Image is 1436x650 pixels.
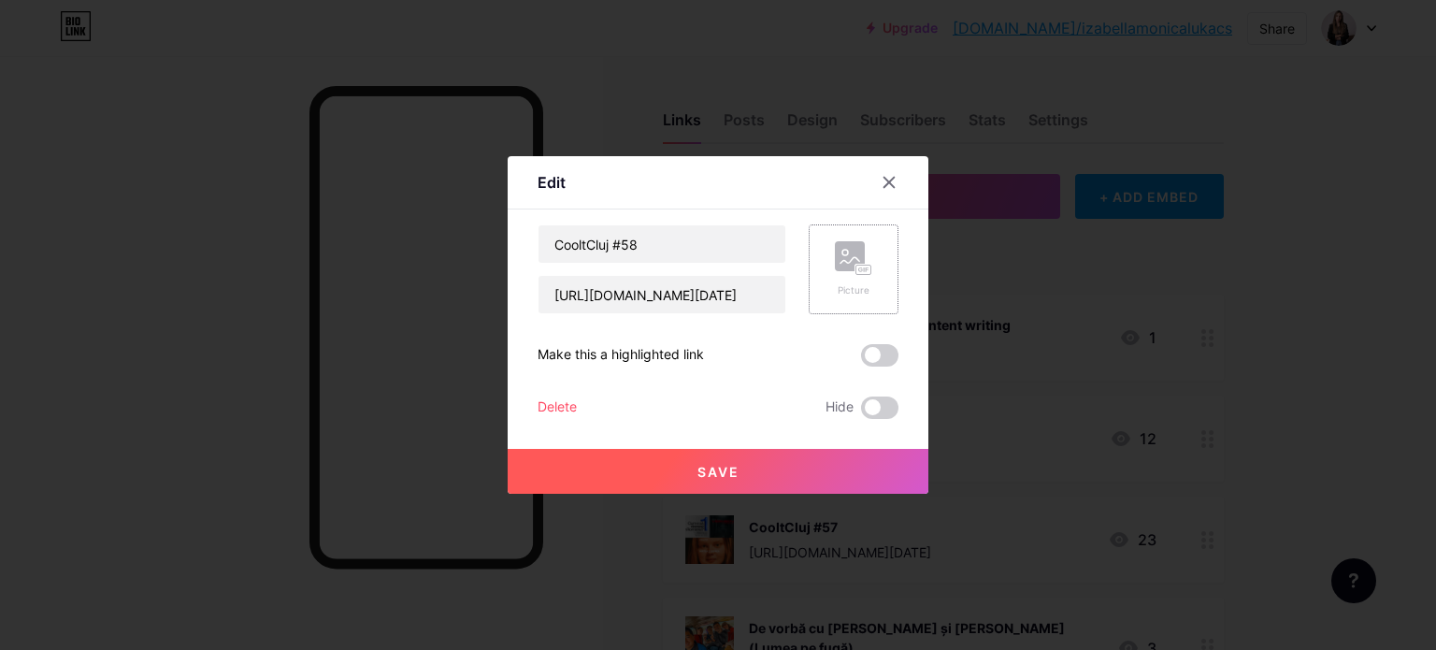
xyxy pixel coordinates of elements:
[538,171,566,194] div: Edit
[835,283,872,297] div: Picture
[826,397,854,419] span: Hide
[538,344,704,367] div: Make this a highlighted link
[538,225,785,263] input: Title
[697,464,740,480] span: Save
[508,449,928,494] button: Save
[538,397,577,419] div: Delete
[538,276,785,313] input: URL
